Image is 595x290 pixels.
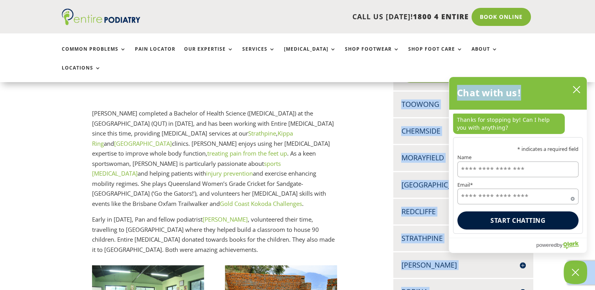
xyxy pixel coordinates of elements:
h4: Chermside [401,126,525,136]
a: Shop Footwear [345,46,400,63]
h4: Redcliffe [401,207,525,217]
a: Kippa Ring [92,129,293,147]
a: Common Problems [62,46,126,63]
a: Locations [62,65,101,82]
a: [GEOGRAPHIC_DATA] [114,139,172,147]
a: Shop Foot Care [408,46,463,63]
a: Powered by Olark [536,238,587,253]
a: About [472,46,498,63]
a: injury prevention [206,169,253,177]
h2: Chat with us! [457,85,521,101]
div: chat [449,110,587,137]
p: Thanks for stopping by! Can I help you with anything? [453,114,565,134]
span: powered [536,240,556,250]
input: Name [457,162,578,177]
a: [MEDICAL_DATA] [284,46,336,63]
img: logo (1) [62,9,140,25]
p: * indicates a required field [457,147,578,152]
span: by [557,240,562,250]
h4: Strathpine [401,233,525,243]
h4: Morayfield [401,153,525,163]
p: [PERSON_NAME] completed a Bachelor of Health Science ([MEDICAL_DATA]) at the [GEOGRAPHIC_DATA] (Q... [92,108,337,215]
a: Our Expertise [184,46,234,63]
span: 1800 4 ENTIRE [413,12,469,21]
button: close chatbox [570,84,583,95]
a: Gold Coast Kokoda Challenges [220,200,302,207]
button: Start chatting [457,211,578,229]
a: [PERSON_NAME] [203,215,248,223]
a: Entire Podiatry [62,19,140,27]
label: Name [457,155,578,160]
input: Email [457,189,578,204]
h4: [GEOGRAPHIC_DATA] [401,180,525,190]
p: CALL US [DATE]! [171,12,469,22]
span: Required field [571,195,575,199]
h4: Toowong [401,99,525,109]
h4: [PERSON_NAME] [401,260,525,270]
p: Early in [DATE], Pan and fellow podiatrist , volunteered their time, travelling to [GEOGRAPHIC_DA... [92,215,337,255]
label: Email* [457,182,578,187]
div: olark chatbox [449,77,587,253]
a: Strathpine [248,129,276,137]
a: Services [242,46,275,63]
button: Close Chatbox [564,261,587,284]
a: Pain Locator [135,46,175,63]
a: treating pain from the feet up [207,149,287,157]
a: Book Online [472,8,531,26]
